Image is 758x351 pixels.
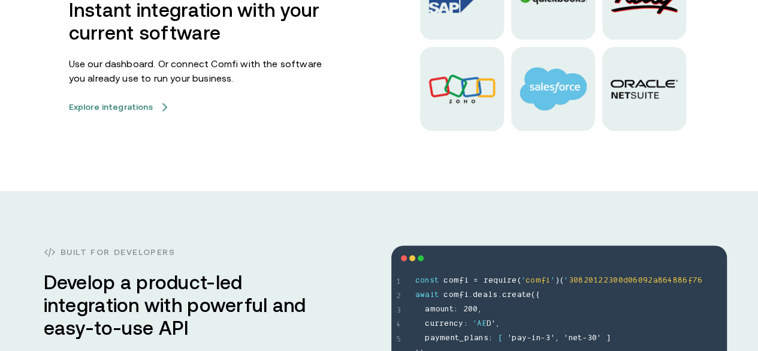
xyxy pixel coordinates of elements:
span: 0 [638,274,642,289]
a: Explore integrationsarrow icons [69,97,167,112]
img: oracle logo [611,79,678,98]
span: a [474,332,479,346]
span: - [582,332,587,346]
span: ] [606,332,611,346]
span: A [477,317,482,332]
span: f [459,274,464,289]
span: 8 [672,274,677,289]
span: 0 [473,303,478,317]
span: a [517,289,521,303]
span: : [454,303,458,317]
span: n [449,317,453,332]
span: m [454,289,459,303]
span: 3 [569,274,573,289]
img: salesforce logo [520,67,587,111]
h3: Develop a product-led integration with powerful and easy-to-use API [44,271,307,340]
span: 3 [608,274,613,289]
h3: Built for developers [44,245,307,259]
span: a [517,332,521,346]
span: i [464,274,468,289]
span: n [569,332,573,346]
span: o [436,303,440,317]
span: c [443,274,448,289]
span: 1 [396,275,401,290]
span: t [449,303,453,317]
span: = [473,274,478,289]
span: l [469,332,474,346]
span: y [458,317,463,332]
span: i [546,274,550,289]
span: c [502,289,507,303]
span: 6 [663,274,668,289]
span: 2 [648,274,653,289]
span: . [469,289,473,303]
span: 2 [598,274,603,289]
span: 6 [633,274,638,289]
span: d [473,289,478,303]
span: o [448,289,453,303]
span: 8 [678,274,682,289]
span: e [512,289,517,303]
span: s [429,274,434,289]
span: e [573,332,578,346]
span: e [478,289,482,303]
span: 3 [396,304,401,319]
span: e [444,317,449,332]
span: e [526,289,531,303]
span: - [540,332,545,346]
span: t [578,332,582,346]
span: a [415,289,420,303]
span: ' [521,274,526,289]
span: f [687,274,692,289]
span: 3 [545,332,550,346]
span: w [420,289,425,303]
span: 0 [613,274,618,289]
span: s [493,289,497,303]
span: 2 [396,290,401,304]
span: t [434,289,439,303]
span: 6 [697,274,702,289]
span: i [531,332,536,346]
span: n [425,274,429,289]
span: ( [517,274,521,289]
span: 7 [693,274,697,289]
span: m [454,274,459,289]
span: m [440,332,445,346]
span: ( [531,289,535,303]
span: n [479,332,483,346]
span: 0 [618,274,623,289]
span: a [482,289,487,303]
span: 9 [643,274,648,289]
span: u [498,274,502,289]
span: D [487,317,491,332]
span: t [434,274,439,289]
span: 2 [583,274,588,289]
span: l [488,289,493,303]
span: 3 [587,332,592,346]
span: . [497,289,502,303]
span: p [425,332,430,346]
span: 8 [578,274,583,289]
span: p [464,332,469,346]
span: ' [491,317,496,332]
span: ' [550,332,554,346]
span: ' [564,274,568,289]
span: , [555,332,559,346]
span: c [526,274,530,289]
span: ) [555,274,560,289]
span: ' [550,274,554,289]
span: 2 [603,274,608,289]
span: u [430,317,434,332]
span: r [507,289,512,303]
span: i [430,289,434,303]
span: : [488,332,493,346]
span: , [478,303,482,317]
span: i [464,289,468,303]
span: _ [459,332,464,346]
span: t [455,332,459,346]
span: c [425,317,430,332]
span: [ [497,332,502,346]
span: c [443,289,448,303]
span: f [541,274,546,289]
span: n [450,332,454,346]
